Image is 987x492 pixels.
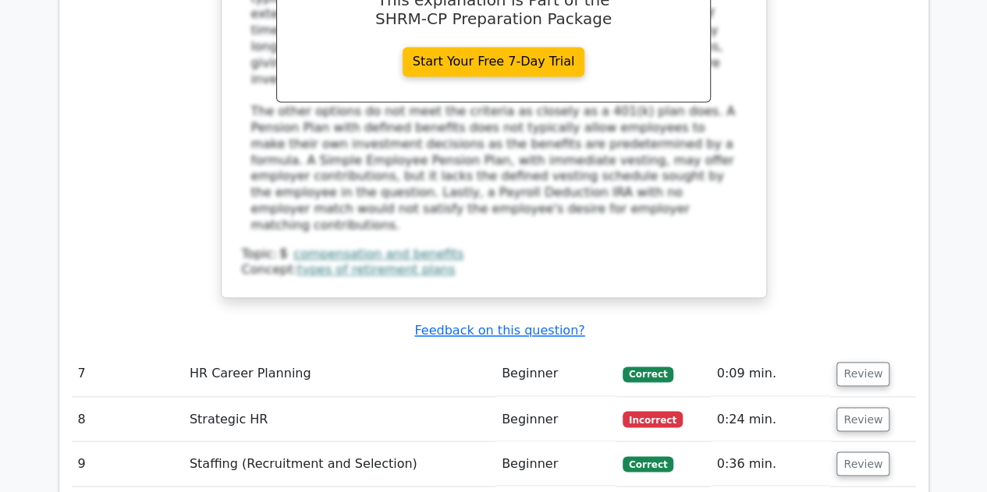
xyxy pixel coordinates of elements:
[293,246,463,261] a: compensation and benefits
[495,441,616,486] td: Beginner
[623,366,673,382] span: Correct
[836,362,889,386] button: Review
[183,352,495,396] td: HR Career Planning
[836,407,889,431] button: Review
[711,441,831,486] td: 0:36 min.
[183,441,495,486] td: Staffing (Recruitment and Selection)
[711,397,831,441] td: 0:24 min.
[72,352,183,396] td: 7
[623,456,673,472] span: Correct
[183,397,495,441] td: Strategic HR
[836,451,889,476] button: Review
[72,441,183,486] td: 9
[297,262,455,277] a: types of retirement plans
[623,411,683,427] span: Incorrect
[495,352,616,396] td: Beginner
[242,246,746,263] div: Topic:
[72,397,183,441] td: 8
[242,262,746,278] div: Concept:
[403,47,585,76] a: Start Your Free 7-Day Trial
[495,397,616,441] td: Beginner
[711,352,831,396] td: 0:09 min.
[414,323,584,338] a: Feedback on this question?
